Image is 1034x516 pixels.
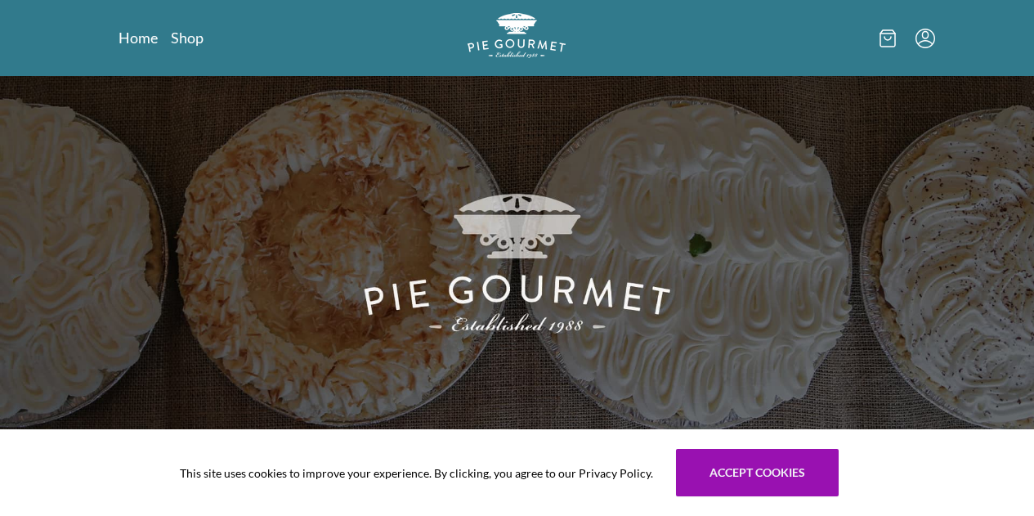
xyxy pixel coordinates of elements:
[468,13,566,58] img: logo
[676,449,839,496] button: Accept cookies
[180,464,653,482] span: This site uses cookies to improve your experience. By clicking, you agree to our Privacy Policy.
[915,29,935,48] button: Menu
[119,28,158,47] a: Home
[171,28,204,47] a: Shop
[468,13,566,63] a: Logo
